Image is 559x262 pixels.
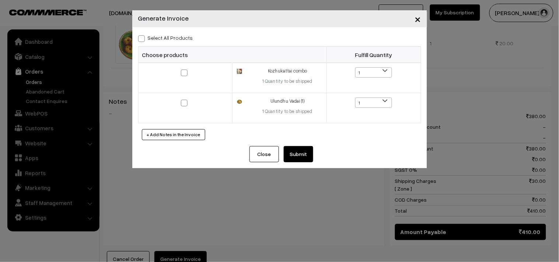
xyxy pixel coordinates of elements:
th: Choose products [138,47,326,63]
div: 1 Quantity to be shipped [253,108,322,115]
button: Close [409,7,427,30]
button: + Add Notes in the Invoice [142,129,205,140]
span: × [415,12,421,25]
h4: Generate Invoice [138,13,189,23]
span: 1 [355,98,392,108]
button: Submit [284,146,313,162]
label: Select all Products [138,34,193,42]
th: Fulfill Quantity [326,47,421,63]
span: 1 [356,98,392,108]
span: 1 [356,68,392,78]
button: Close [249,146,279,162]
img: 17254540369855UlundhuVAdai.jpg [237,99,242,104]
div: Kozhukattai combo [253,67,322,75]
div: 1 Quantity to be shipped [253,78,322,85]
img: 17249135027295kozhukattai-combo1.jpg [237,69,242,74]
span: 1 [355,67,392,78]
div: Ulundhu Vadai (1) [253,98,322,105]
